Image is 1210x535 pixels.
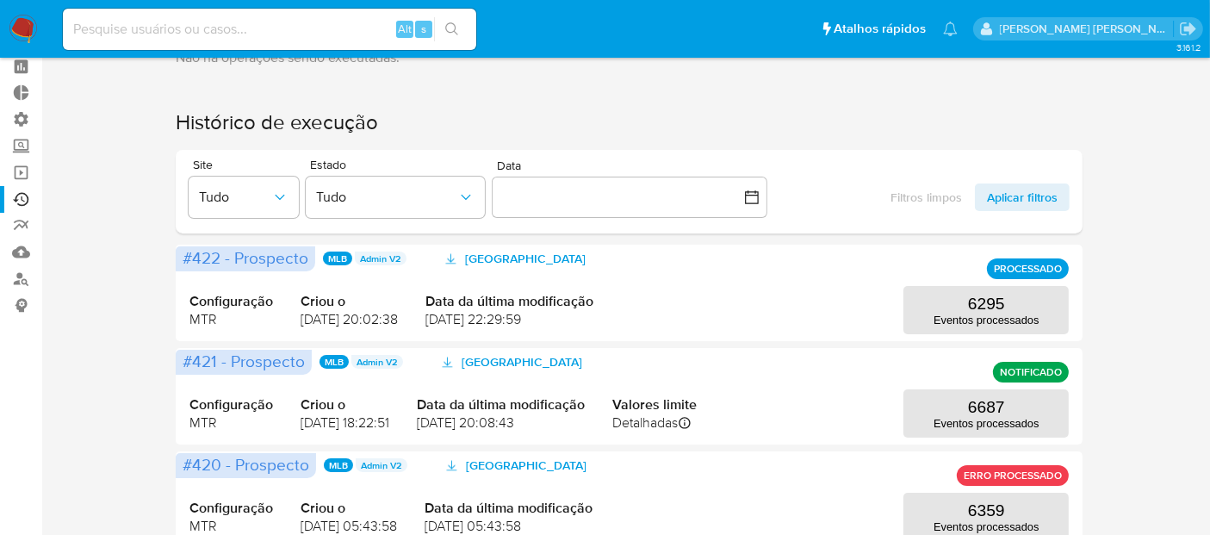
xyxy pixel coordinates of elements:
[434,17,469,41] button: search-icon
[1000,21,1174,37] p: luciana.joia@mercadopago.com.br
[1179,20,1197,38] a: Sair
[63,18,476,40] input: Pesquise usuários ou casos...
[1176,40,1201,54] span: 3.161.2
[834,20,926,38] span: Atalhos rápidos
[421,21,426,37] span: s
[943,22,958,36] a: Notificações
[398,21,412,37] span: Alt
